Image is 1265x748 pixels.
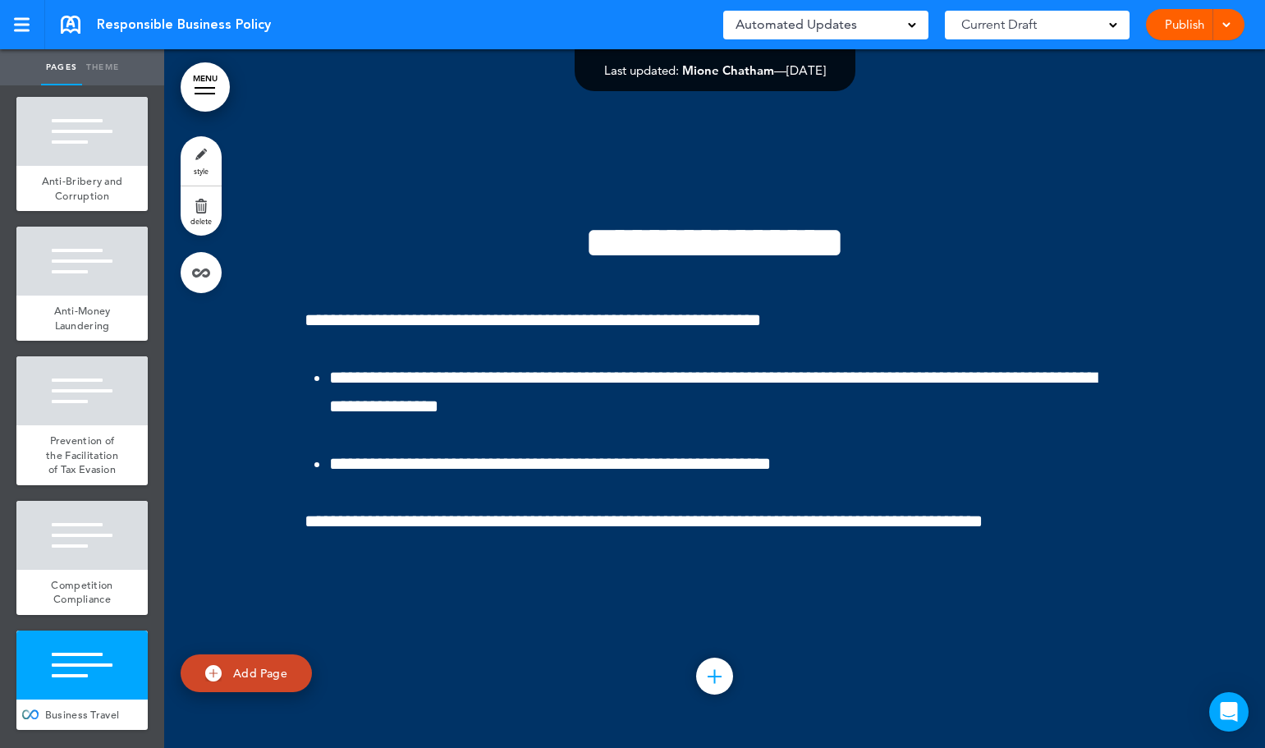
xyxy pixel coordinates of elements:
[233,666,287,681] span: Add Page
[82,49,123,85] a: Theme
[16,425,148,485] a: Prevention of the Facilitation of Tax Evasion
[22,710,39,719] img: infinity_blue.svg
[16,700,148,731] a: Business Travel
[604,62,679,78] span: Last updated:
[16,570,148,615] a: Competition Compliance
[54,304,111,333] span: Anti-Money Laundering
[16,296,148,341] a: Anti-Money Laundering
[51,578,112,607] span: Competition Compliance
[190,216,212,226] span: delete
[736,13,857,36] span: Automated Updates
[181,62,230,112] a: MENU
[604,64,826,76] div: —
[181,186,222,236] a: delete
[97,16,271,34] span: Responsible Business Policy
[46,434,118,476] span: Prevention of the Facilitation of Tax Evasion
[682,62,774,78] span: Mione Chatham
[181,136,222,186] a: style
[16,166,148,211] a: Anti-Bribery and Corruption
[1209,692,1249,732] div: Open Intercom Messenger
[41,49,82,85] a: Pages
[961,13,1037,36] span: Current Draft
[786,62,826,78] span: [DATE]
[194,166,209,176] span: style
[45,708,120,722] span: Business Travel
[1158,9,1210,40] a: Publish
[181,654,312,693] a: Add Page
[42,174,123,203] span: Anti-Bribery and Corruption
[205,665,222,681] img: add.svg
